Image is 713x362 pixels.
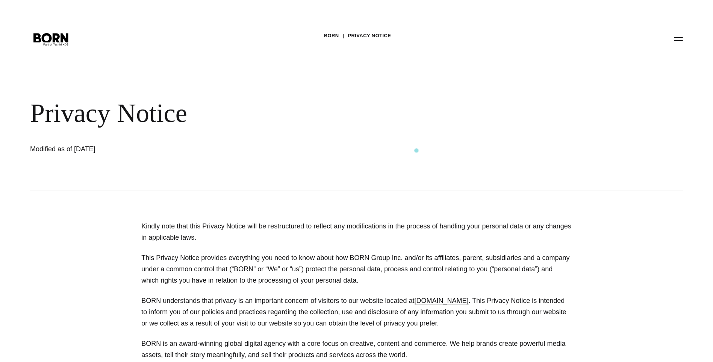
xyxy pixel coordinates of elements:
[141,221,572,243] p: Kindly note that this Privacy Notice will be restructured to reflect any modifications in the pro...
[415,297,469,304] a: [DOMAIN_NAME]
[30,144,256,154] h1: Modified as of [DATE]
[324,30,339,41] a: BORN
[141,252,572,286] p: This Privacy Notice provides everything you need to know about how BORN Group Inc. and/or its aff...
[669,31,687,47] button: Open
[30,98,459,129] div: Privacy Notice
[348,30,391,41] a: Privacy Notice
[141,295,572,329] p: BORN understands that privacy is an important concern of visitors to our website located at . Thi...
[141,338,572,360] p: BORN is an award-winning global digital agency with a core focus on creative, content and commerc...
